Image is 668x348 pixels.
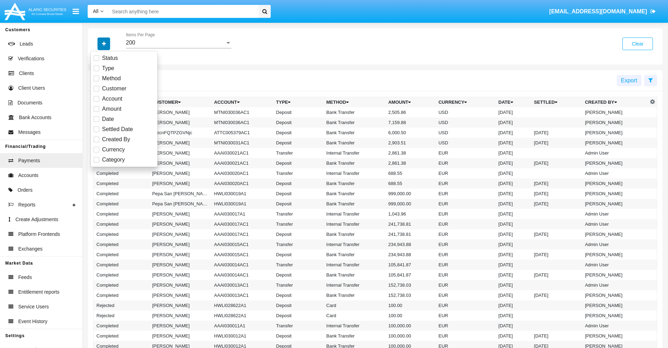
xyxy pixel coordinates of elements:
[18,288,60,296] span: Entitlement reports
[531,189,582,199] td: [DATE]
[149,158,211,168] td: [PERSON_NAME]
[18,274,32,281] span: Feeds
[18,245,42,253] span: Exchanges
[495,97,531,108] th: Date
[495,300,531,311] td: [DATE]
[273,229,323,239] td: Deposit
[273,311,323,321] td: Deposit
[582,199,648,209] td: [PERSON_NAME]
[495,229,531,239] td: [DATE]
[324,270,386,280] td: Bank Transfer
[324,178,386,189] td: Bank Transfer
[436,321,495,331] td: EUR
[19,114,52,121] span: Bank Accounts
[495,107,531,117] td: [DATE]
[582,300,648,311] td: [PERSON_NAME]
[495,158,531,168] td: [DATE]
[273,209,323,219] td: Transfer
[211,290,274,300] td: AAAI030013AC1
[211,158,274,168] td: AAAI030021AC1
[385,107,436,117] td: 2,505.86
[211,311,274,321] td: HWLI028622A1
[149,300,211,311] td: [PERSON_NAME]
[436,270,495,280] td: EUR
[149,270,211,280] td: [PERSON_NAME]
[495,290,531,300] td: [DATE]
[273,300,323,311] td: Deposit
[211,219,274,229] td: AAAI030017AC1
[18,172,39,179] span: Accounts
[582,290,648,300] td: [PERSON_NAME]
[582,260,648,270] td: Admin User
[495,331,531,341] td: [DATE]
[211,199,274,209] td: HWLI030019A1
[385,239,436,250] td: 234,943.88
[94,300,149,311] td: Rejected
[211,260,274,270] td: AAAI030014AC1
[324,107,386,117] td: Bank Transfer
[436,117,495,128] td: USD
[324,158,386,168] td: Bank Transfer
[495,178,531,189] td: [DATE]
[18,303,49,311] span: Service Users
[273,321,323,331] td: Transfer
[149,250,211,260] td: [PERSON_NAME]
[94,229,149,239] td: Completed
[495,128,531,138] td: [DATE]
[582,321,648,331] td: Admin User
[94,321,149,331] td: Completed
[495,239,531,250] td: [DATE]
[93,8,99,14] span: All
[531,270,582,280] td: [DATE]
[273,280,323,290] td: Transfer
[102,64,114,73] span: Type
[495,260,531,270] td: [DATE]
[102,84,126,93] span: Customer
[621,77,637,83] span: Export
[211,300,274,311] td: HWLI028622A1
[20,40,33,48] span: Leads
[273,148,323,158] td: Transfer
[211,280,274,290] td: AAAI030013AC1
[531,178,582,189] td: [DATE]
[582,219,648,229] td: Admin User
[149,280,211,290] td: [PERSON_NAME]
[385,331,436,341] td: 100,000.00
[385,128,436,138] td: 6,000.50
[94,270,149,280] td: Completed
[582,209,648,219] td: Admin User
[102,95,122,103] span: Account
[324,117,386,128] td: Bank Transfer
[385,229,436,239] td: 241,738.81
[436,199,495,209] td: EUR
[495,270,531,280] td: [DATE]
[273,219,323,229] td: Transfer
[273,138,323,148] td: Deposit
[102,54,118,62] span: Status
[273,189,323,199] td: Deposit
[211,97,274,108] th: Account
[149,97,211,108] th: Customer
[211,128,274,138] td: ATTC005379AC1
[436,168,495,178] td: EUR
[149,168,211,178] td: [PERSON_NAME]
[102,156,125,164] span: Category
[94,178,149,189] td: Completed
[495,250,531,260] td: [DATE]
[149,219,211,229] td: [PERSON_NAME]
[436,178,495,189] td: EUR
[324,260,386,270] td: Internal Transfer
[582,331,648,341] td: [PERSON_NAME]
[149,239,211,250] td: [PERSON_NAME]
[94,168,149,178] td: Completed
[324,280,386,290] td: Internal Transfer
[385,260,436,270] td: 105,841.87
[495,117,531,128] td: [DATE]
[436,290,495,300] td: EUR
[273,158,323,168] td: Deposit
[495,168,531,178] td: [DATE]
[582,311,648,321] td: [PERSON_NAME]
[273,290,323,300] td: Deposit
[211,178,274,189] td: AAAI030020AC1
[94,250,149,260] td: Completed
